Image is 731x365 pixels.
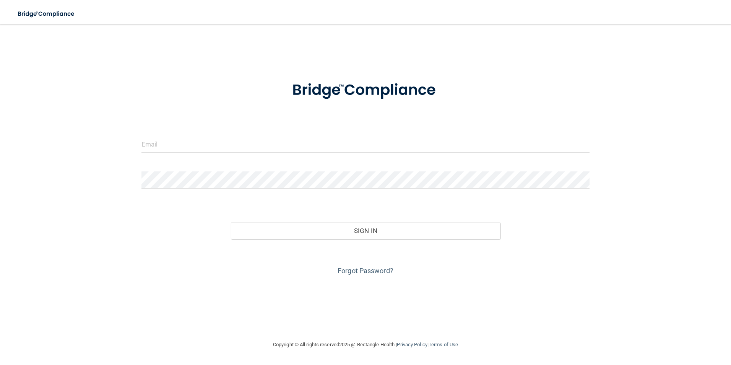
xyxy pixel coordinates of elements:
[226,332,505,357] div: Copyright © All rights reserved 2025 @ Rectangle Health | |
[141,135,590,153] input: Email
[11,6,82,22] img: bridge_compliance_login_screen.278c3ca4.svg
[397,342,427,347] a: Privacy Policy
[276,70,455,110] img: bridge_compliance_login_screen.278c3ca4.svg
[231,222,500,239] button: Sign In
[429,342,458,347] a: Terms of Use
[338,267,393,275] a: Forgot Password?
